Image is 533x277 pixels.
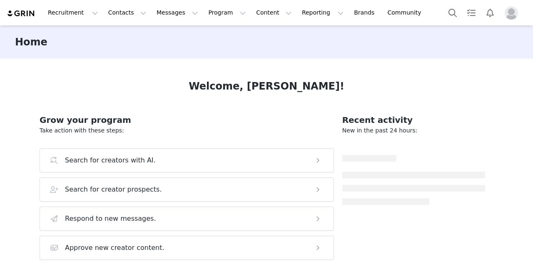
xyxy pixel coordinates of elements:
[505,6,518,20] img: placeholder-profile.jpg
[65,155,156,165] h3: Search for creators with AI.
[40,236,334,260] button: Approve new creator content.
[383,3,430,22] a: Community
[40,126,334,135] p: Take action with these steps:
[500,6,526,20] button: Profile
[7,10,36,17] img: grin logo
[462,3,481,22] a: Tasks
[65,214,156,224] h3: Respond to new messages.
[297,3,349,22] button: Reporting
[203,3,251,22] button: Program
[189,79,344,94] h1: Welcome, [PERSON_NAME]!
[349,3,382,22] a: Brands
[342,114,485,126] h2: Recent activity
[251,3,296,22] button: Content
[40,114,334,126] h2: Grow your program
[40,177,334,202] button: Search for creator prospects.
[481,3,499,22] button: Notifications
[43,3,103,22] button: Recruitment
[40,207,334,231] button: Respond to new messages.
[65,185,162,195] h3: Search for creator prospects.
[40,148,334,172] button: Search for creators with AI.
[15,35,47,50] h3: Home
[103,3,151,22] button: Contacts
[443,3,462,22] button: Search
[152,3,203,22] button: Messages
[342,126,485,135] p: New in the past 24 hours:
[65,243,164,253] h3: Approve new creator content.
